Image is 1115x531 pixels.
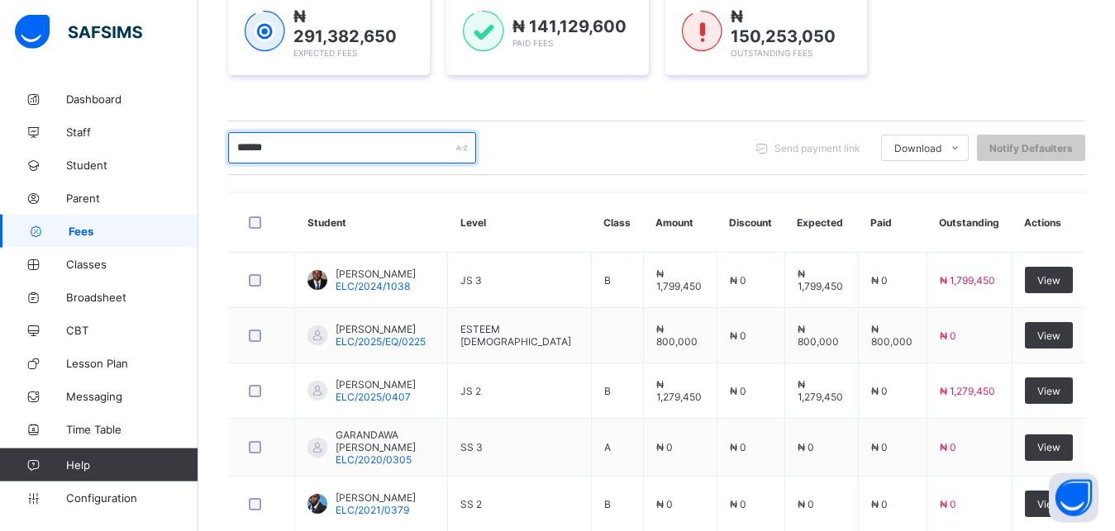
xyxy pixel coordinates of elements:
span: ₦ 0 [730,385,746,397]
span: Send payment link [774,142,860,154]
span: View [1037,385,1060,397]
span: ₦ 800,000 [798,323,839,348]
span: ₦ 0 [656,441,673,453]
span: Classes [66,258,198,271]
span: Broadsheet [66,291,198,304]
button: Open asap [1049,473,1098,523]
span: ₦ 0 [798,498,814,510]
span: B [604,498,611,510]
span: ₦ 0 [940,330,956,342]
span: Configuration [66,491,198,505]
span: B [604,274,611,287]
span: ₦ 800,000 [656,323,698,348]
img: paid-1.3eb1404cbcb1d3b736510a26bbfa3ccb.svg [463,11,503,52]
span: ₦ 0 [798,441,814,453]
span: [PERSON_NAME] [336,378,416,391]
th: Actions [1012,192,1085,253]
span: SS 3 [460,441,483,453]
span: ₦ 1,279,450 [798,378,843,403]
span: Expected Fees [293,48,357,58]
span: GARANDAWA [PERSON_NAME] [336,429,435,453]
span: ₦ 291,382,650 [293,7,397,46]
span: ELC/2020/0305 [336,453,412,466]
span: SS 2 [460,498,482,510]
span: ESTEEM [DEMOGRAPHIC_DATA] [460,323,571,348]
span: CBT [66,324,198,337]
span: Messaging [66,390,198,403]
span: Help [66,458,198,472]
span: B [604,385,611,397]
span: ELC/2025/EQ/0225 [336,335,426,348]
th: Outstanding [927,192,1012,253]
span: A [604,441,611,453]
span: Download [894,142,941,154]
th: Amount [643,192,717,253]
span: Student [66,159,198,172]
span: ₦ 150,253,050 [731,7,836,46]
span: ₦ 0 [730,274,746,287]
span: ₦ 1,799,450 [798,268,843,292]
span: ₦ 1,799,450 [656,268,702,292]
th: Level [448,192,592,253]
span: ₦ 0 [871,385,888,397]
span: ₦ 0 [871,441,888,453]
span: ₦ 0 [940,441,956,453]
span: ₦ 0 [730,498,746,510]
span: View [1037,274,1060,287]
span: Parent [66,192,198,205]
th: Class [591,192,643,253]
span: JS 2 [460,385,481,397]
span: ₦ 0 [730,330,746,342]
span: [PERSON_NAME] [336,323,426,335]
span: [PERSON_NAME] [336,491,416,504]
th: Expected [784,192,858,253]
span: Paid Fees [512,38,553,48]
span: ₦ 0 [656,498,673,510]
span: Lesson Plan [66,357,198,370]
span: JS 3 [460,274,482,287]
img: safsims [15,15,142,50]
span: ₦ 0 [871,274,888,287]
span: View [1037,441,1060,453]
span: ₦ 1,279,450 [940,385,995,397]
span: Staff [66,126,198,139]
span: Time Table [66,423,198,436]
span: ₦ 1,279,450 [656,378,702,403]
span: ₦ 0 [940,498,956,510]
span: Outstanding Fees [731,48,812,58]
span: Fees [69,225,198,238]
span: Dashboard [66,92,198,106]
span: [PERSON_NAME] [336,268,416,280]
span: ₦ 0 [730,441,746,453]
span: ₦ 141,129,600 [512,17,627,36]
span: ELC/2021/0379 [336,504,409,516]
th: Student [295,192,448,253]
span: ₦ 1,799,450 [940,274,995,287]
span: ELC/2024/1038 [336,280,410,292]
th: Paid [858,192,927,253]
img: expected-1.03dd87d44185fb6c27cc9b2570c10499.svg [245,11,285,52]
span: ₦ 800,000 [871,323,912,348]
span: Notify Defaulters [989,142,1073,154]
span: View [1037,330,1060,342]
img: outstanding-1.146d663e52f09953f639664a84e30106.svg [682,11,722,52]
span: View [1037,498,1060,510]
th: Discount [717,192,784,253]
span: ₦ 0 [871,498,888,510]
span: ELC/2025/0407 [336,391,411,403]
